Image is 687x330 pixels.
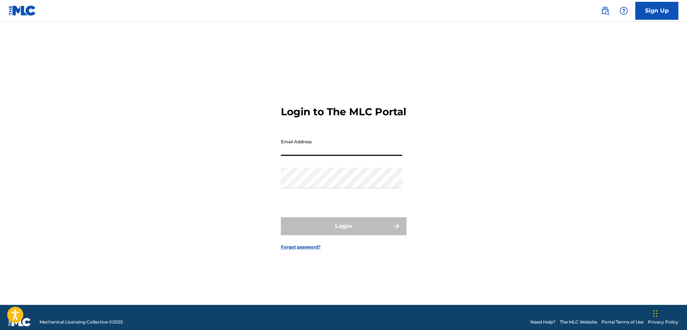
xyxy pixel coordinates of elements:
[281,106,406,118] h3: Login to The MLC Portal
[560,319,597,325] a: The MLC Website
[602,319,644,325] a: Portal Terms of Use
[648,319,678,325] a: Privacy Policy
[651,296,687,330] iframe: Chat Widget
[530,319,556,325] a: Need Help?
[281,244,321,250] a: Forgot password?
[40,319,123,325] span: Mechanical Licensing Collective © 2025
[617,4,631,18] div: Help
[635,2,678,20] a: Sign Up
[9,5,36,16] img: MLC Logo
[601,6,609,15] img: search
[653,303,658,324] div: Drag
[598,4,612,18] a: Public Search
[9,318,31,326] img: logo
[619,6,628,15] img: help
